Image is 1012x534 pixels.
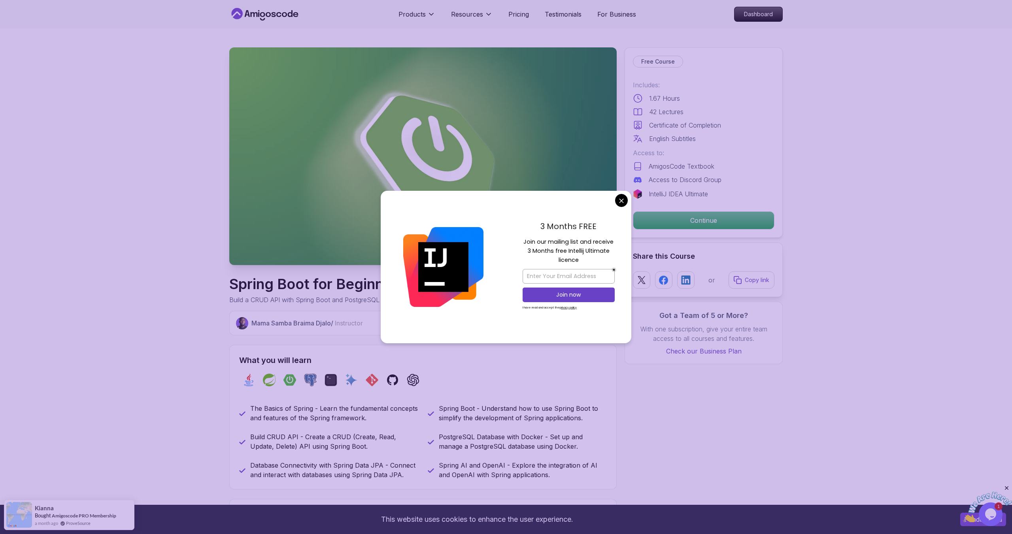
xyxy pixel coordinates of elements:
[633,212,774,229] p: Continue
[649,189,708,199] p: IntelliJ IDEA Ultimate
[304,374,317,386] img: postgres logo
[239,355,607,366] h2: What you will learn
[963,485,1012,522] iframe: chat widget
[649,120,721,130] p: Certificate of Completion
[6,502,32,528] img: provesource social proof notification image
[641,58,675,66] p: Free Course
[52,513,116,519] a: Amigoscode PRO Membership
[451,9,493,25] button: Resources
[345,374,358,386] img: ai logo
[633,148,774,158] p: Access to:
[734,7,783,22] a: Dashboard
[283,374,296,386] img: spring-boot logo
[633,324,774,343] p: With one subscription, give your entire team access to all courses and features.
[439,404,607,423] p: Spring Boot - Understand how to use Spring Boot to simplify the development of Spring applications.
[335,319,363,327] span: Instructor
[649,134,696,143] p: English Subtitles
[6,511,948,528] div: This website uses cookies to enhance the user experience.
[386,374,399,386] img: github logo
[398,9,426,19] p: Products
[734,7,782,21] p: Dashboard
[451,9,483,19] p: Resources
[35,520,58,526] span: a month ago
[35,512,51,519] span: Bought
[229,276,514,292] h1: Spring Boot for Beginners
[649,94,680,103] p: 1.67 Hours
[960,513,1006,526] button: Accept cookies
[649,175,721,184] p: Access to Discord Group
[545,9,582,19] a: Testimonials
[633,251,774,262] h2: Share this Course
[708,275,715,285] p: or
[35,505,54,511] span: Kianna
[729,271,774,289] button: Copy link
[633,189,642,199] img: jetbrains logo
[66,520,91,526] a: ProveSource
[229,47,617,265] img: spring-boot-for-beginners_thumbnail
[242,374,255,386] img: java logo
[633,211,774,229] button: Continue
[633,346,774,356] a: Check our Business Plan
[251,318,363,328] p: Mama Samba Braima Djalo /
[633,310,774,321] h3: Got a Team of 5 or More?
[745,276,769,284] p: Copy link
[398,9,435,25] button: Products
[250,404,418,423] p: The Basics of Spring - Learn the fundamental concepts and features of the Spring framework.
[649,107,683,117] p: 42 Lectures
[633,80,774,90] p: Includes:
[508,9,529,19] a: Pricing
[649,162,714,171] p: AmigosCode Textbook
[366,374,378,386] img: git logo
[597,9,636,19] a: For Business
[263,374,276,386] img: spring logo
[229,295,514,305] p: Build a CRUD API with Spring Boot and PostgreSQL database using Spring Data JPA and Spring AI
[325,374,337,386] img: terminal logo
[236,317,248,329] img: Nelson Djalo
[439,432,607,451] p: PostgreSQL Database with Docker - Set up and manage a PostgreSQL database using Docker.
[439,461,607,479] p: Spring AI and OpenAI - Explore the integration of AI and OpenAI with Spring applications.
[407,374,419,386] img: chatgpt logo
[250,432,418,451] p: Build CRUD API - Create a CRUD (Create, Read, Update, Delete) API using Spring Boot.
[250,461,418,479] p: Database Connectivity with Spring Data JPA - Connect and interact with databases using Spring Dat...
